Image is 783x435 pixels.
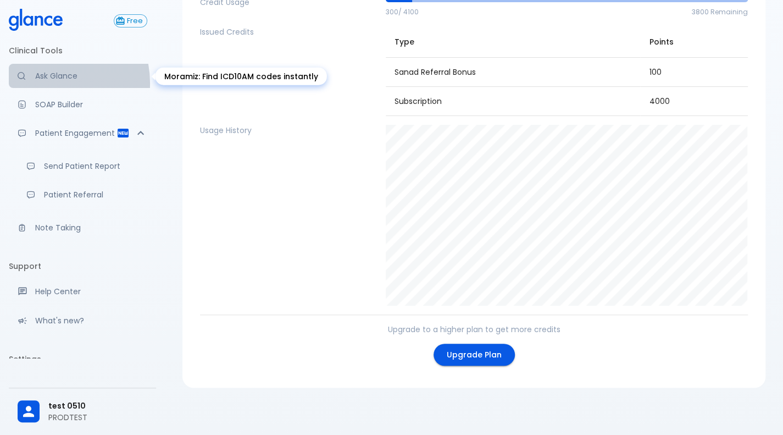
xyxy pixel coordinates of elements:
[9,253,156,279] li: Support
[35,286,147,297] p: Help Center
[200,125,377,136] p: Usage History
[48,412,147,423] p: PRODTEST
[123,17,147,25] span: Free
[9,346,156,372] li: Settings
[44,189,147,200] p: Patient Referral
[388,324,560,335] p: Upgrade to a higher plan to get more credits
[9,121,156,145] div: Patient Reports & Referrals
[44,161,147,172] p: Send Patient Report
[9,279,156,304] a: Get help from our support team
[9,393,156,431] div: test 0510PRODTEST
[35,99,147,110] p: SOAP Builder
[640,86,748,115] td: 4000
[640,57,748,86] td: 100
[640,26,748,58] th: Points
[35,222,147,233] p: Note Taking
[9,216,156,240] a: Advanced note-taking
[18,183,156,207] a: Receive patient referrals
[35,70,147,81] p: Ask Glance
[200,26,377,37] p: Issued Credits
[386,7,419,16] span: 300 / 4100
[386,57,641,86] td: Sanad Referral Bonus
[35,315,147,326] p: What's new?
[9,37,156,64] li: Clinical Tools
[114,14,156,27] a: Click to view or change your subscription
[48,400,147,412] span: test 0510
[692,7,748,16] span: 3800 Remaining
[156,68,327,85] div: Moramiz: Find ICD10AM codes instantly
[9,92,156,117] a: Docugen: Compose a clinical documentation in seconds
[114,14,147,27] button: Free
[9,64,156,88] a: Moramiz: Find ICD10AM codes instantly
[434,344,515,366] a: Upgrade Plan
[9,309,156,333] div: Recent updates and feature releases
[386,26,641,58] th: Type
[386,86,641,115] td: Subscription
[18,154,156,178] a: Send a patient summary
[35,128,116,139] p: Patient Engagement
